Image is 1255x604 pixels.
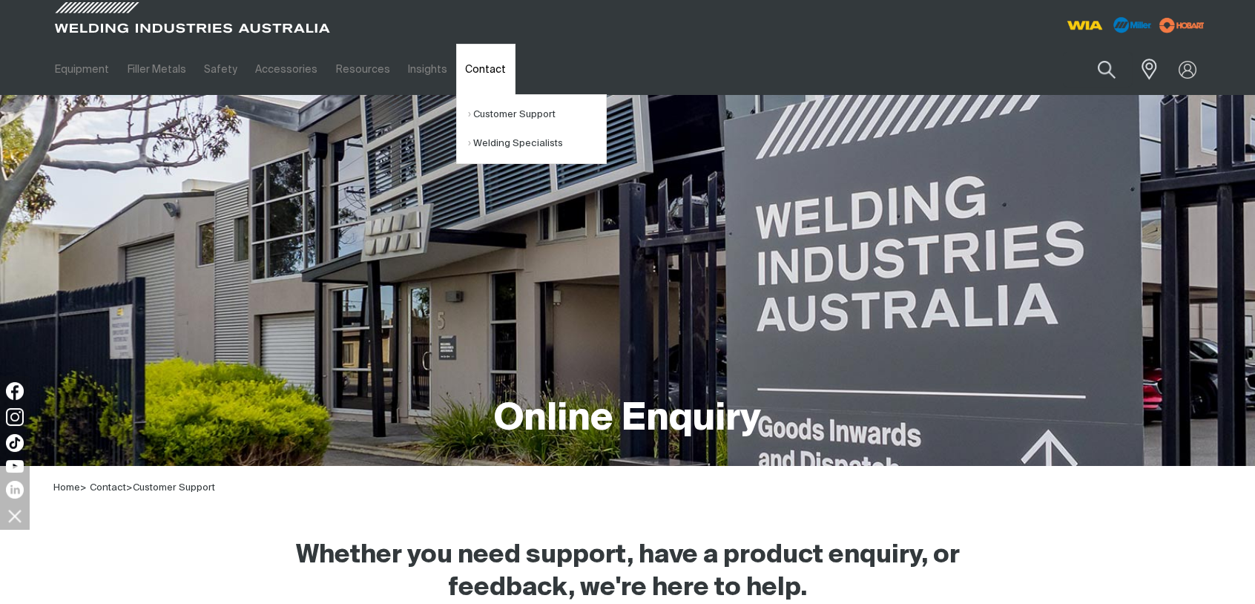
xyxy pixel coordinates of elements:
[6,382,24,400] img: Facebook
[133,483,215,493] span: Customer Support
[456,44,515,95] a: Contact
[1063,52,1132,87] input: Product name or item number...
[327,44,399,95] a: Resources
[126,483,133,493] span: >
[195,44,246,95] a: Safety
[1081,52,1132,87] button: Search products
[53,483,80,493] a: Home
[399,44,456,95] a: Insights
[1155,14,1209,36] img: miller
[468,100,606,129] a: Customer Support
[494,395,761,444] h1: Online Enquiry
[6,408,24,426] img: Instagram
[6,434,24,452] img: TikTok
[2,503,27,528] img: hide socials
[246,44,326,95] a: Accessories
[468,129,606,158] a: Welding Specialists
[90,483,126,493] a: Contact
[6,460,24,473] img: YouTube
[133,482,215,493] a: Customer Support
[456,94,607,164] ul: Contact Submenu
[46,44,918,95] nav: Main
[118,44,194,95] a: Filler Metals
[46,44,118,95] a: Equipment
[80,483,87,493] span: >
[6,481,24,499] img: LinkedIn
